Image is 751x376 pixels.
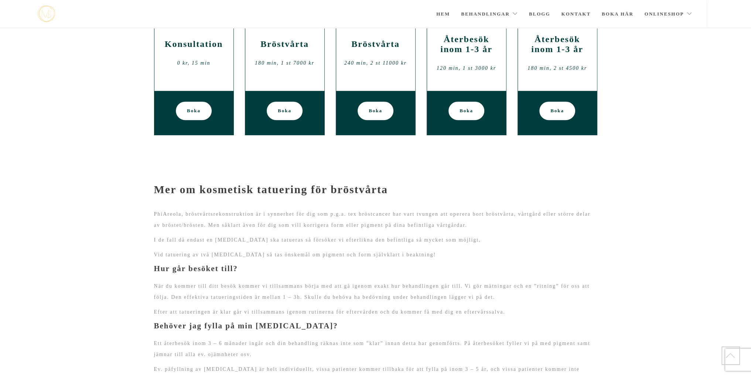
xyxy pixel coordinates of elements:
p: Vid tatuering av två [MEDICAL_DATA] så tas önskemål om pigment och form självklart i beaktning! [154,249,597,260]
p: Ett återbesök inom 3 – 6 månader ingår och din behandling räknas inte som ”klar” innan detta har ... [154,338,597,360]
div: 0 kr, 15 min [160,58,228,69]
strong: Mer om kosmetisk tatuering för bröstvårta [154,183,388,195]
a: Boka [267,102,303,120]
a: Boka [539,102,575,120]
div: 180 min, 1 st 7000 kr [251,58,319,69]
h2: Bröstvårta [251,39,319,49]
img: mjstudio [38,6,55,22]
a: Kontakt [561,1,591,27]
a: Boka [358,102,393,120]
h3: Hur går besöket till? [154,264,597,273]
a: Boka här [602,1,634,27]
p: PhiAreola, bröstvårtsrekonstruktion är i synnerhet för dig som p.g.a. tex bröstcancer har vart tv... [154,209,597,231]
a: Hem [436,1,450,27]
a: Boka [176,102,212,120]
h2: Bröstvårta [342,39,410,49]
div: 120 min, 1 st 3000 kr [433,63,501,74]
h2: Konsultation [160,39,228,49]
h2: Återbesök inom 1-3 år [433,34,501,54]
h2: Återbesök inom 1-3 år [523,34,591,54]
p: Efter att tatueringen är klar går vi tillsammans igenom rutinerna för eftervården och du kommer f... [154,307,597,318]
a: mjstudio mjstudio mjstudio [38,6,55,22]
p: När du kommer till ditt besök kommer vi tillsammans börja med att gå igenom exakt hur behandlinge... [154,281,597,303]
a: Onlineshop [645,1,692,27]
span: Boka [278,102,291,120]
span: Boka [187,102,201,120]
div: 180 min, 2 st 4500 kr [523,63,591,74]
div: 240 min, 2 st 11000 kr [342,58,410,69]
span: Boka [369,102,382,120]
span: Boka [550,102,564,120]
span: Boka [460,102,473,120]
a: Blogg [529,1,550,27]
a: Behandlingar [461,1,518,27]
a: Boka [448,102,484,120]
h3: Behöver jag fylla på min [MEDICAL_DATA]? [154,321,597,331]
p: I de fall då endast en [MEDICAL_DATA] ska tatueras så försöker vi efterlikna den befintliga så my... [154,235,597,246]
